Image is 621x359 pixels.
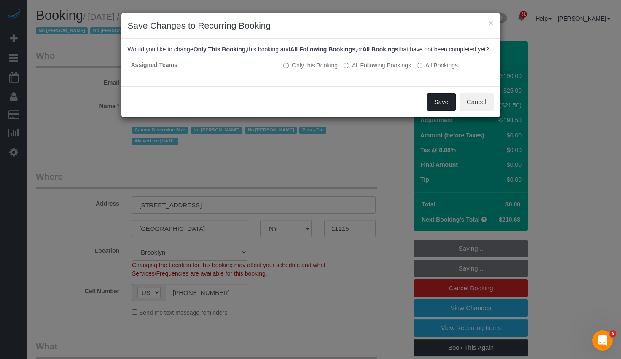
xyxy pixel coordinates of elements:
strong: Assigned Teams [131,62,177,68]
b: All Bookings [362,46,398,53]
label: All other bookings in the series will remain the same. [283,61,338,70]
p: Would you like to change this booking and or that have not been completed yet? [128,45,494,54]
b: Only This Booking, [194,46,247,53]
button: Save [427,93,456,111]
label: This and all the bookings after it will be changed. [344,61,411,70]
input: All Following Bookings [344,63,349,68]
input: Only this Booking [283,63,289,68]
button: Cancel [460,93,494,111]
b: All Following Bookings, [290,46,357,53]
input: All Bookings [417,63,422,68]
iframe: Intercom live chat [592,330,613,351]
h3: Save Changes to Recurring Booking [128,19,494,32]
label: All bookings that have not been completed yet will be changed. [417,61,458,70]
button: × [488,19,493,27]
span: 5 [610,330,616,337]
